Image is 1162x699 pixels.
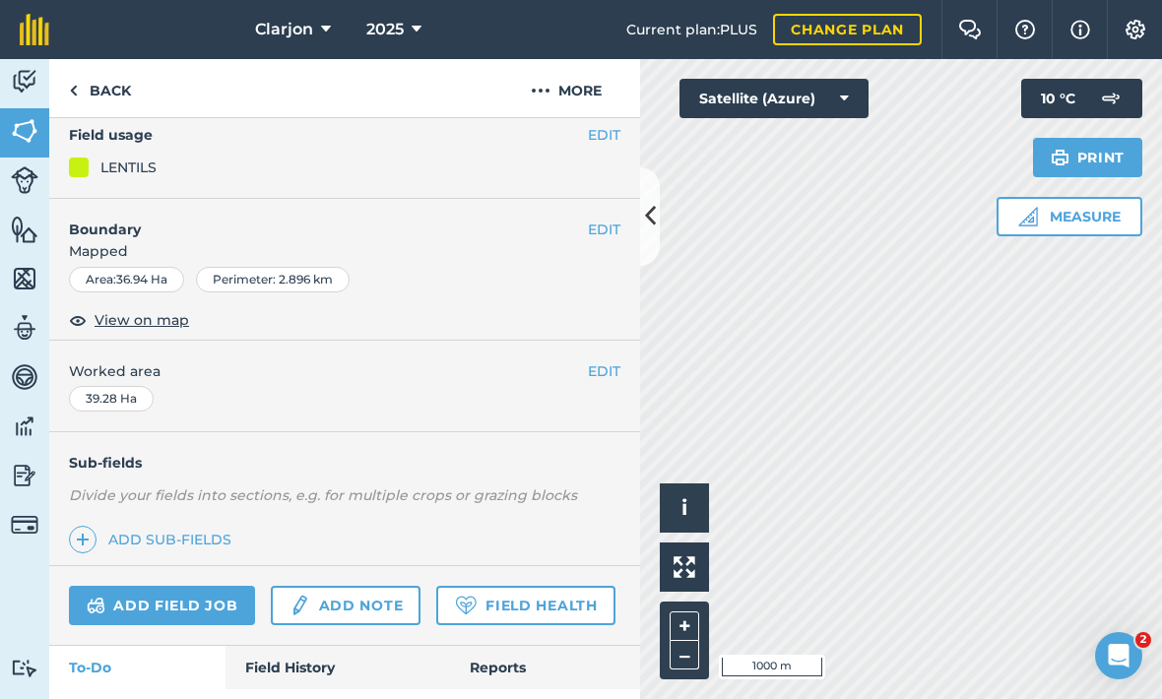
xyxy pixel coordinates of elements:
[492,59,640,117] button: More
[11,264,38,293] img: svg+xml;base64,PHN2ZyB4bWxucz0iaHR0cDovL3d3dy53My5vcmcvMjAwMC9zdmciIHdpZHRoPSI1NiIgaGVpZ2h0PSI2MC...
[69,586,255,625] a: Add field job
[255,18,313,41] span: Clarjon
[11,461,38,490] img: svg+xml;base64,PD94bWwgdmVyc2lvbj0iMS4wIiBlbmNvZGluZz0idXRmLTgiPz4KPCEtLSBHZW5lcmF0b3I6IEFkb2JlIE...
[95,309,189,331] span: View on map
[69,79,78,102] img: svg+xml;base64,PHN2ZyB4bWxucz0iaHR0cDovL3d3dy53My5vcmcvMjAwMC9zdmciIHdpZHRoPSI5IiBoZWlnaHQ9IjI0Ii...
[1070,18,1090,41] img: svg+xml;base64,PHN2ZyB4bWxucz0iaHR0cDovL3d3dy53My5vcmcvMjAwMC9zdmciIHdpZHRoPSIxNyIgaGVpZ2h0PSIxNy...
[1033,138,1143,177] button: Print
[11,116,38,146] img: svg+xml;base64,PHN2ZyB4bWxucz0iaHR0cDovL3d3dy53My5vcmcvMjAwMC9zdmciIHdpZHRoPSI1NiIgaGVpZ2h0PSI2MC...
[773,14,922,45] a: Change plan
[11,659,38,677] img: svg+xml;base64,PD94bWwgdmVyc2lvbj0iMS4wIiBlbmNvZGluZz0idXRmLTgiPz4KPCEtLSBHZW5lcmF0b3I6IEFkb2JlIE...
[11,166,38,194] img: svg+xml;base64,PD94bWwgdmVyc2lvbj0iMS4wIiBlbmNvZGluZz0idXRmLTgiPz4KPCEtLSBHZW5lcmF0b3I6IEFkb2JlIE...
[11,215,38,244] img: svg+xml;base64,PHN2ZyB4bWxucz0iaHR0cDovL3d3dy53My5vcmcvMjAwMC9zdmciIHdpZHRoPSI1NiIgaGVpZ2h0PSI2MC...
[681,495,687,520] span: i
[49,240,640,262] span: Mapped
[69,486,577,504] em: Divide your fields into sections, e.g. for multiple crops or grazing blocks
[49,452,640,474] h4: Sub-fields
[87,594,105,617] img: svg+xml;base64,PD94bWwgdmVyc2lvbj0iMS4wIiBlbmNvZGluZz0idXRmLTgiPz4KPCEtLSBHZW5lcmF0b3I6IEFkb2JlIE...
[626,19,757,40] span: Current plan : PLUS
[69,360,620,382] span: Worked area
[531,79,550,102] img: svg+xml;base64,PHN2ZyB4bWxucz0iaHR0cDovL3d3dy53My5vcmcvMjAwMC9zdmciIHdpZHRoPSIyMCIgaGVpZ2h0PSIyNC...
[670,611,699,641] button: +
[1013,20,1037,39] img: A question mark icon
[69,386,154,412] div: 39.28 Ha
[196,267,350,292] div: Perimeter : 2.896 km
[11,362,38,392] img: svg+xml;base64,PD94bWwgdmVyc2lvbj0iMS4wIiBlbmNvZGluZz0idXRmLTgiPz4KPCEtLSBHZW5lcmF0b3I6IEFkb2JlIE...
[1041,79,1075,118] span: 10 ° C
[69,124,588,146] h4: Field usage
[49,199,588,240] h4: Boundary
[450,646,640,689] a: Reports
[11,412,38,441] img: svg+xml;base64,PD94bWwgdmVyc2lvbj0iMS4wIiBlbmNvZGluZz0idXRmLTgiPz4KPCEtLSBHZW5lcmF0b3I6IEFkb2JlIE...
[679,79,869,118] button: Satellite (Azure)
[69,267,184,292] div: Area : 36.94 Ha
[1135,632,1151,648] span: 2
[226,646,449,689] a: Field History
[588,219,620,240] button: EDIT
[1091,79,1130,118] img: svg+xml;base64,PD94bWwgdmVyc2lvbj0iMS4wIiBlbmNvZGluZz0idXRmLTgiPz4KPCEtLSBHZW5lcmF0b3I6IEFkb2JlIE...
[49,646,226,689] a: To-Do
[366,18,404,41] span: 2025
[670,641,699,669] button: –
[997,197,1142,236] button: Measure
[1051,146,1069,169] img: svg+xml;base64,PHN2ZyB4bWxucz0iaHR0cDovL3d3dy53My5vcmcvMjAwMC9zdmciIHdpZHRoPSIxOSIgaGVpZ2h0PSIyNC...
[100,157,157,178] div: LENTILS
[11,313,38,343] img: svg+xml;base64,PD94bWwgdmVyc2lvbj0iMS4wIiBlbmNvZGluZz0idXRmLTgiPz4KPCEtLSBHZW5lcmF0b3I6IEFkb2JlIE...
[11,511,38,539] img: svg+xml;base64,PD94bWwgdmVyc2lvbj0iMS4wIiBlbmNvZGluZz0idXRmLTgiPz4KPCEtLSBHZW5lcmF0b3I6IEFkb2JlIE...
[588,124,620,146] button: EDIT
[1018,207,1038,226] img: Ruler icon
[271,586,420,625] a: Add note
[1021,79,1142,118] button: 10 °C
[674,556,695,578] img: Four arrows, one pointing top left, one top right, one bottom right and the last bottom left
[436,586,614,625] a: Field Health
[20,14,49,45] img: fieldmargin Logo
[11,67,38,96] img: svg+xml;base64,PD94bWwgdmVyc2lvbj0iMS4wIiBlbmNvZGluZz0idXRmLTgiPz4KPCEtLSBHZW5lcmF0b3I6IEFkb2JlIE...
[69,308,87,332] img: svg+xml;base64,PHN2ZyB4bWxucz0iaHR0cDovL3d3dy53My5vcmcvMjAwMC9zdmciIHdpZHRoPSIxOCIgaGVpZ2h0PSIyNC...
[1095,632,1142,679] iframe: Intercom live chat
[69,308,189,332] button: View on map
[588,360,620,382] button: EDIT
[76,528,90,551] img: svg+xml;base64,PHN2ZyB4bWxucz0iaHR0cDovL3d3dy53My5vcmcvMjAwMC9zdmciIHdpZHRoPSIxNCIgaGVpZ2h0PSIyNC...
[660,483,709,533] button: i
[49,59,151,117] a: Back
[958,20,982,39] img: Two speech bubbles overlapping with the left bubble in the forefront
[289,594,310,617] img: svg+xml;base64,PD94bWwgdmVyc2lvbj0iMS4wIiBlbmNvZGluZz0idXRmLTgiPz4KPCEtLSBHZW5lcmF0b3I6IEFkb2JlIE...
[1124,20,1147,39] img: A cog icon
[69,526,239,553] a: Add sub-fields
